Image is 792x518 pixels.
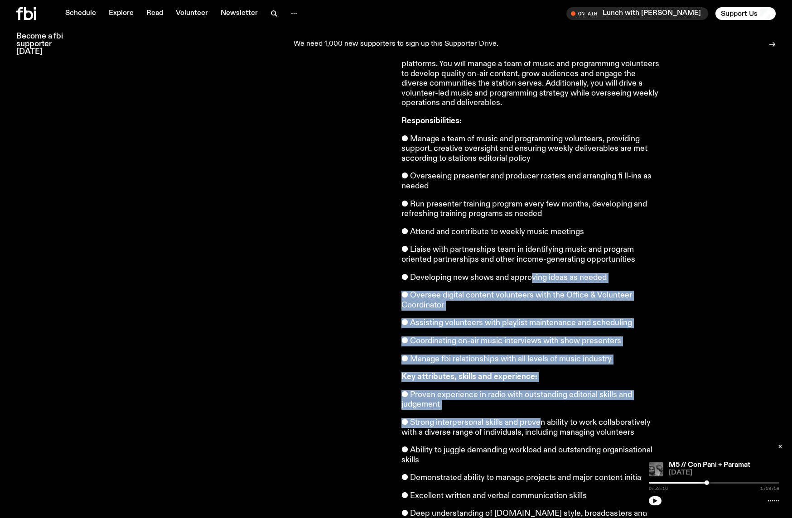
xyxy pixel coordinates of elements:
[401,390,662,410] p: ● Proven experience in radio with outstanding editorial skills and judgement
[760,486,779,491] span: 1:59:58
[401,491,662,501] p: ● Excellent written and verbal communication skills
[60,7,101,20] a: Schedule
[401,117,462,125] strong: Responsibilities:
[401,336,662,346] p: ● Coordinating on-air music interviews with show presenters
[170,7,213,20] a: Volunteer
[401,318,662,328] p: ● Assisting volunteers with playlist maintenance and scheduling
[721,10,758,18] span: Support Us
[669,470,779,476] span: [DATE]
[669,461,750,469] a: M5 // Con Pani + Paramat
[401,446,662,465] p: ● Ability to juggle demanding workload and outstanding organisational skills
[401,30,662,108] p: As the Music & Programming Director, you will work to ensure that [DOMAIN_NAME] continues to be a...
[401,273,662,283] p: ● Developing new shows and approving ideas as needed
[401,355,662,365] p: ● Manage fbi relationships with all levels of music industry
[401,291,662,310] p: ● Oversee digital content volunteers with the Office & Volunteer Coordinator
[294,40,498,48] p: We need 1,000 new supporters to sign up this Supporter Drive.
[215,7,263,20] a: Newsletter
[401,172,662,191] p: ● Overseeing presenter and producer rosters and arranging fi ll-ins as needed
[401,227,662,237] p: ● Attend and contribute to weekly music meetings
[401,245,662,264] p: ● Liaise with partnerships team in identifying music and program oriented partnerships and other ...
[141,7,169,20] a: Read
[649,486,668,491] span: 0:53:16
[401,473,662,483] p: ● Demonstrated ability to manage projects and major content initiatives
[566,7,708,20] button: On AirLunch with [PERSON_NAME]
[401,418,662,437] p: ● Strong interpersonal skills and proven ability to work collaboratively with a diverse range of ...
[715,7,776,20] button: Support Us
[401,134,662,164] p: ● Manage a team of music and programming volunteers, providing support, creative oversight and en...
[16,33,74,56] h3: Become a fbi supporter [DATE]
[401,200,662,219] p: ● Run presenter training program every few months, developing and refreshing training programs as...
[103,7,139,20] a: Explore
[401,373,537,381] strong: Key attributes, skills and experience:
